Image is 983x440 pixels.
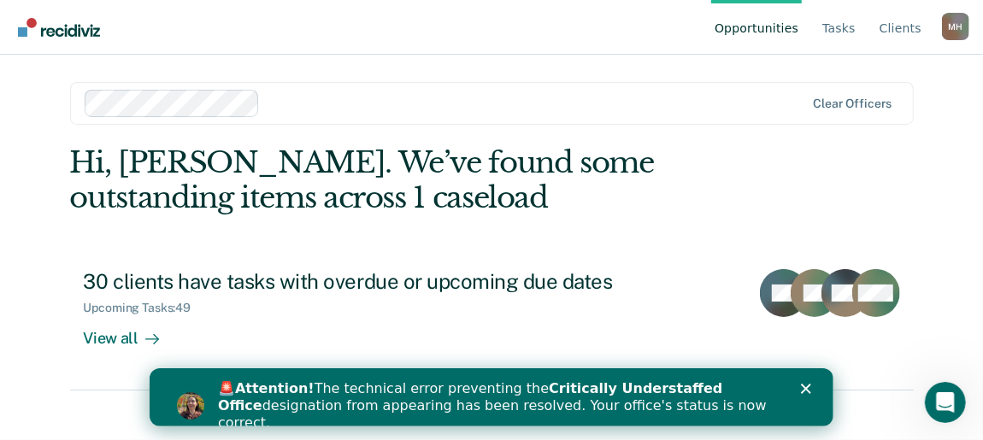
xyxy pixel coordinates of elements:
[85,12,165,28] b: Attention!
[68,12,574,45] b: Critically Understaffed Office
[84,301,205,315] div: Upcoming Tasks : 49
[68,12,629,63] div: 🚨 The technical error preventing the designation from appearing has been resolved. Your office's ...
[925,382,966,423] iframe: Intercom live chat
[84,315,180,349] div: View all
[70,145,745,215] div: Hi, [PERSON_NAME]. We’ve found some outstanding items across 1 caseload
[942,13,969,40] div: M H
[70,255,914,390] a: 30 clients have tasks with overdue or upcoming due datesUpcoming Tasks:49View all
[18,18,100,37] img: Recidiviz
[150,368,833,426] iframe: Intercom live chat banner
[651,15,668,26] div: Close
[942,13,969,40] button: Profile dropdown button
[813,97,892,111] div: Clear officers
[84,269,684,294] div: 30 clients have tasks with overdue or upcoming due dates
